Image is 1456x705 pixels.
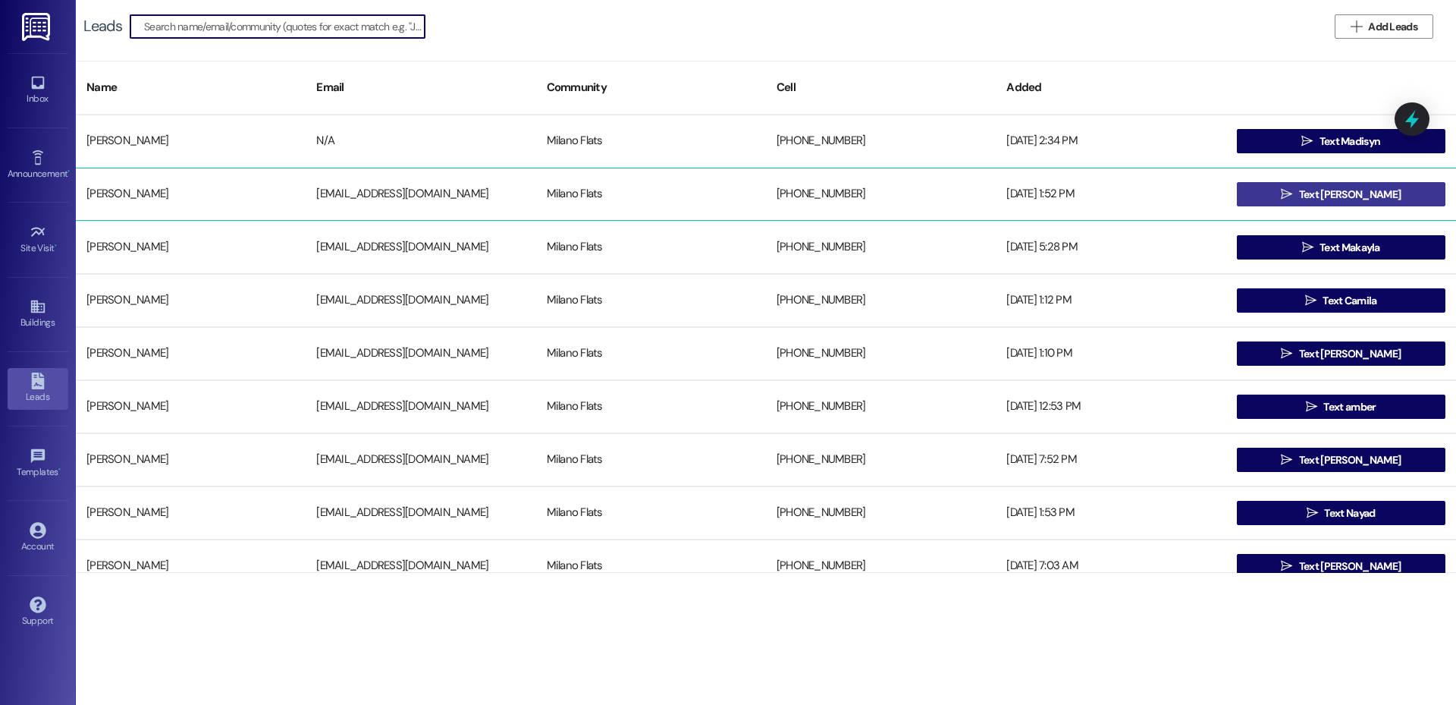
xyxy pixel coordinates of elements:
[76,498,306,528] div: [PERSON_NAME]
[67,166,70,177] span: •
[1299,559,1401,574] span: Text [PERSON_NAME]
[306,232,535,263] div: [EMAIL_ADDRESS][DOMAIN_NAME]
[1237,288,1445,313] button: Text Camila
[536,126,766,156] div: Milano Flats
[76,445,306,475] div: [PERSON_NAME]
[536,338,766,369] div: Milano Flats
[766,179,996,209] div: [PHONE_NUMBER]
[1281,348,1292,360] i: 
[1237,235,1445,260] button: Text Makayla
[306,179,535,209] div: [EMAIL_ADDRESS][DOMAIN_NAME]
[996,392,1225,422] div: [DATE] 12:53 PM
[536,445,766,475] div: Milano Flats
[76,392,306,422] div: [PERSON_NAME]
[1281,454,1292,466] i: 
[1237,182,1445,206] button: Text [PERSON_NAME]
[766,285,996,316] div: [PHONE_NUMBER]
[1307,507,1318,519] i: 
[766,392,996,422] div: [PHONE_NUMBER]
[1237,554,1445,578] button: Text [PERSON_NAME]
[1323,293,1376,309] span: Text Camila
[536,179,766,209] div: Milano Flats
[1324,505,1375,521] span: Text Nayad
[76,232,306,263] div: [PERSON_NAME]
[996,498,1225,528] div: [DATE] 1:53 PM
[536,69,766,106] div: Community
[76,179,306,209] div: [PERSON_NAME]
[996,338,1225,369] div: [DATE] 1:10 PM
[996,551,1225,581] div: [DATE] 7:03 AM
[1351,20,1362,33] i: 
[58,464,61,475] span: •
[1237,341,1445,366] button: Text [PERSON_NAME]
[8,368,68,409] a: Leads
[144,16,425,37] input: Search name/email/community (quotes for exact match e.g. "John Smith")
[306,498,535,528] div: [EMAIL_ADDRESS][DOMAIN_NAME]
[1281,560,1292,572] i: 
[766,445,996,475] div: [PHONE_NUMBER]
[996,285,1225,316] div: [DATE] 1:12 PM
[306,126,535,156] div: N/A
[8,70,68,111] a: Inbox
[996,69,1225,106] div: Added
[1237,395,1445,419] button: Text amber
[76,551,306,581] div: [PERSON_NAME]
[1237,501,1445,525] button: Text Nayad
[766,126,996,156] div: [PHONE_NUMBER]
[55,241,57,251] span: •
[1237,448,1445,472] button: Text [PERSON_NAME]
[1299,187,1401,203] span: Text [PERSON_NAME]
[996,126,1225,156] div: [DATE] 2:34 PM
[766,338,996,369] div: [PHONE_NUMBER]
[1302,241,1313,253] i: 
[1281,188,1292,200] i: 
[1299,346,1401,362] span: Text [PERSON_NAME]
[8,443,68,484] a: Templates •
[1319,240,1380,256] span: Text Makayla
[536,551,766,581] div: Milano Flats
[766,498,996,528] div: [PHONE_NUMBER]
[1305,294,1316,307] i: 
[306,285,535,316] div: [EMAIL_ADDRESS][DOMAIN_NAME]
[83,18,122,34] div: Leads
[996,232,1225,263] div: [DATE] 5:28 PM
[536,285,766,316] div: Milano Flats
[766,232,996,263] div: [PHONE_NUMBER]
[536,392,766,422] div: Milano Flats
[1319,134,1381,149] span: Text Madisyn
[76,338,306,369] div: [PERSON_NAME]
[1306,401,1317,413] i: 
[1323,399,1376,415] span: Text amber
[996,445,1225,475] div: [DATE] 7:52 PM
[536,498,766,528] div: Milano Flats
[22,13,53,41] img: ResiDesk Logo
[1368,19,1417,35] span: Add Leads
[1299,452,1401,468] span: Text [PERSON_NAME]
[766,551,996,581] div: [PHONE_NUMBER]
[306,392,535,422] div: [EMAIL_ADDRESS][DOMAIN_NAME]
[1335,14,1433,39] button: Add Leads
[8,592,68,633] a: Support
[1237,129,1445,153] button: Text Madisyn
[76,69,306,106] div: Name
[8,219,68,260] a: Site Visit •
[306,445,535,475] div: [EMAIL_ADDRESS][DOMAIN_NAME]
[76,126,306,156] div: [PERSON_NAME]
[76,285,306,316] div: [PERSON_NAME]
[536,232,766,263] div: Milano Flats
[766,69,996,106] div: Cell
[996,179,1225,209] div: [DATE] 1:52 PM
[306,338,535,369] div: [EMAIL_ADDRESS][DOMAIN_NAME]
[8,518,68,559] a: Account
[306,69,535,106] div: Email
[8,294,68,335] a: Buildings
[306,551,535,581] div: [EMAIL_ADDRESS][DOMAIN_NAME]
[1301,135,1313,147] i: 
